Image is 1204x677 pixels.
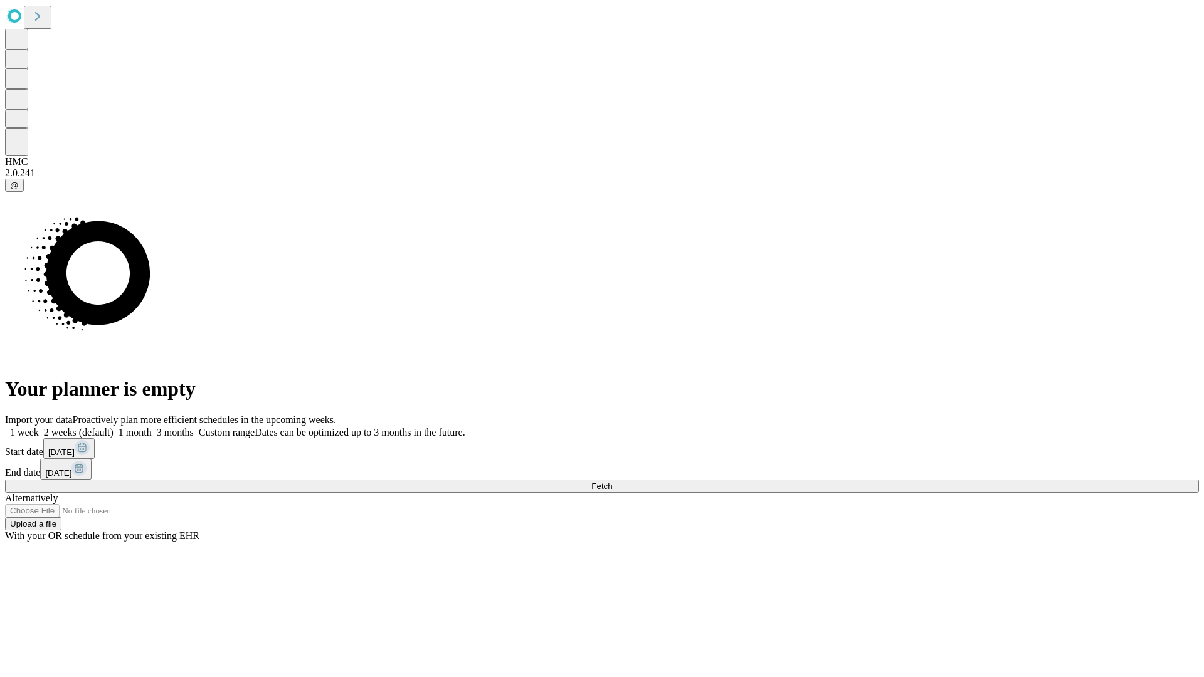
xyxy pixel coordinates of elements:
[199,427,255,438] span: Custom range
[157,427,194,438] span: 3 months
[5,414,73,425] span: Import your data
[43,438,95,459] button: [DATE]
[44,427,114,438] span: 2 weeks (default)
[119,427,152,438] span: 1 month
[5,156,1199,167] div: HMC
[591,481,612,491] span: Fetch
[5,530,199,541] span: With your OR schedule from your existing EHR
[48,448,75,457] span: [DATE]
[255,427,465,438] span: Dates can be optimized up to 3 months in the future.
[40,459,92,480] button: [DATE]
[5,493,58,503] span: Alternatively
[45,468,71,478] span: [DATE]
[5,438,1199,459] div: Start date
[5,480,1199,493] button: Fetch
[5,459,1199,480] div: End date
[10,427,39,438] span: 1 week
[10,181,19,190] span: @
[5,377,1199,401] h1: Your planner is empty
[5,167,1199,179] div: 2.0.241
[73,414,336,425] span: Proactively plan more efficient schedules in the upcoming weeks.
[5,179,24,192] button: @
[5,517,61,530] button: Upload a file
